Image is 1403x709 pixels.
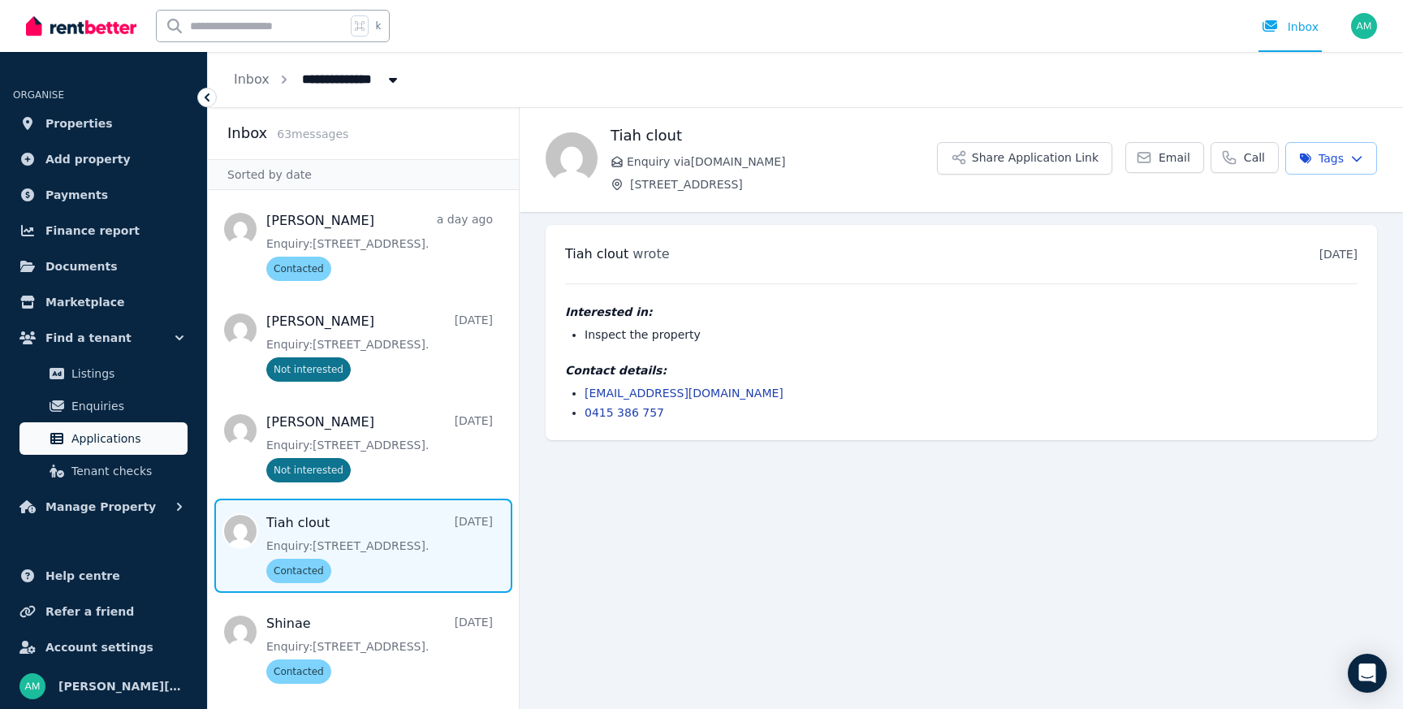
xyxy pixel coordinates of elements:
[266,513,493,583] a: Tiah clout[DATE]Enquiry:[STREET_ADDRESS].Contacted
[58,677,188,696] span: [PERSON_NAME][EMAIL_ADDRESS][DOMAIN_NAME]
[13,322,194,354] button: Find a tenant
[45,566,120,586] span: Help centre
[45,149,131,169] span: Add property
[13,560,194,592] a: Help centre
[71,429,181,448] span: Applications
[19,455,188,487] a: Tenant checks
[266,614,493,684] a: Shinae[DATE]Enquiry:[STREET_ADDRESS].Contacted
[71,364,181,383] span: Listings
[1262,19,1319,35] div: Inbox
[1159,149,1190,166] span: Email
[13,214,194,247] a: Finance report
[45,257,118,276] span: Documents
[1125,142,1204,173] a: Email
[266,312,493,382] a: [PERSON_NAME][DATE]Enquiry:[STREET_ADDRESS].Not interested
[19,673,45,699] img: amanda@strategicsecurity.com.au
[19,390,188,422] a: Enquiries
[1319,248,1358,261] time: [DATE]
[266,211,493,281] a: [PERSON_NAME]a day agoEnquiry:[STREET_ADDRESS].Contacted
[1351,13,1377,39] img: amanda@strategicsecurity.com.au
[1299,150,1344,166] span: Tags
[26,14,136,38] img: RentBetter
[1211,142,1279,173] a: Call
[565,362,1358,378] h4: Contact details:
[585,326,1358,343] li: Inspect the property
[45,328,132,348] span: Find a tenant
[632,246,669,262] span: wrote
[277,128,348,141] span: 63 message s
[13,89,64,101] span: ORGANISE
[45,497,156,517] span: Manage Property
[13,631,194,664] a: Account settings
[45,638,153,657] span: Account settings
[19,422,188,455] a: Applications
[565,304,1358,320] h4: Interested in:
[45,114,113,133] span: Properties
[13,286,194,318] a: Marketplace
[266,413,493,482] a: [PERSON_NAME][DATE]Enquiry:[STREET_ADDRESS].Not interested
[630,176,937,192] span: [STREET_ADDRESS]
[565,246,628,262] span: Tiah clout
[45,602,134,621] span: Refer a friend
[611,124,937,147] h1: Tiah clout
[13,491,194,523] button: Manage Property
[208,159,519,190] div: Sorted by date
[627,153,937,170] span: Enquiry via [DOMAIN_NAME]
[227,122,267,145] h2: Inbox
[13,179,194,211] a: Payments
[585,387,784,400] a: [EMAIL_ADDRESS][DOMAIN_NAME]
[19,357,188,390] a: Listings
[71,461,181,481] span: Tenant checks
[13,595,194,628] a: Refer a friend
[13,143,194,175] a: Add property
[375,19,381,32] span: k
[937,142,1112,175] button: Share Application Link
[13,250,194,283] a: Documents
[45,292,124,312] span: Marketplace
[45,221,140,240] span: Finance report
[208,52,427,107] nav: Breadcrumb
[1244,149,1265,166] span: Call
[234,71,270,87] a: Inbox
[585,406,664,419] a: 0415 386 757
[13,107,194,140] a: Properties
[45,185,108,205] span: Payments
[1348,654,1387,693] div: Open Intercom Messenger
[546,132,598,184] img: Tiah clout
[1285,142,1377,175] button: Tags
[71,396,181,416] span: Enquiries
